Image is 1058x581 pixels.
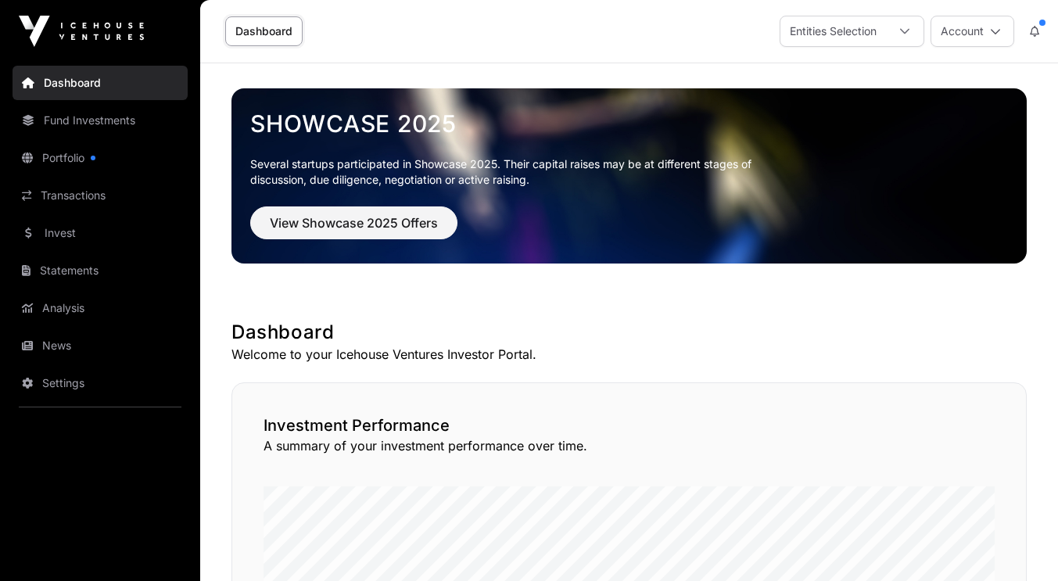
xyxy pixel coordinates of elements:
a: Showcase 2025 [250,109,1008,138]
a: Transactions [13,178,188,213]
a: View Showcase 2025 Offers [250,222,457,238]
iframe: Chat Widget [980,506,1058,581]
a: Settings [13,366,188,400]
h2: Investment Performance [264,414,995,436]
img: Showcase 2025 [231,88,1027,264]
a: Dashboard [13,66,188,100]
a: Analysis [13,291,188,325]
button: View Showcase 2025 Offers [250,206,457,239]
p: Several startups participated in Showcase 2025. Their capital raises may be at different stages o... [250,156,776,188]
a: Portfolio [13,141,188,175]
a: Invest [13,216,188,250]
img: Icehouse Ventures Logo [19,16,144,47]
a: News [13,328,188,363]
p: A summary of your investment performance over time. [264,436,995,455]
span: View Showcase 2025 Offers [270,213,438,232]
p: Welcome to your Icehouse Ventures Investor Portal. [231,345,1027,364]
h1: Dashboard [231,320,1027,345]
a: Statements [13,253,188,288]
a: Fund Investments [13,103,188,138]
div: Entities Selection [780,16,886,46]
button: Account [931,16,1014,47]
a: Dashboard [225,16,303,46]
